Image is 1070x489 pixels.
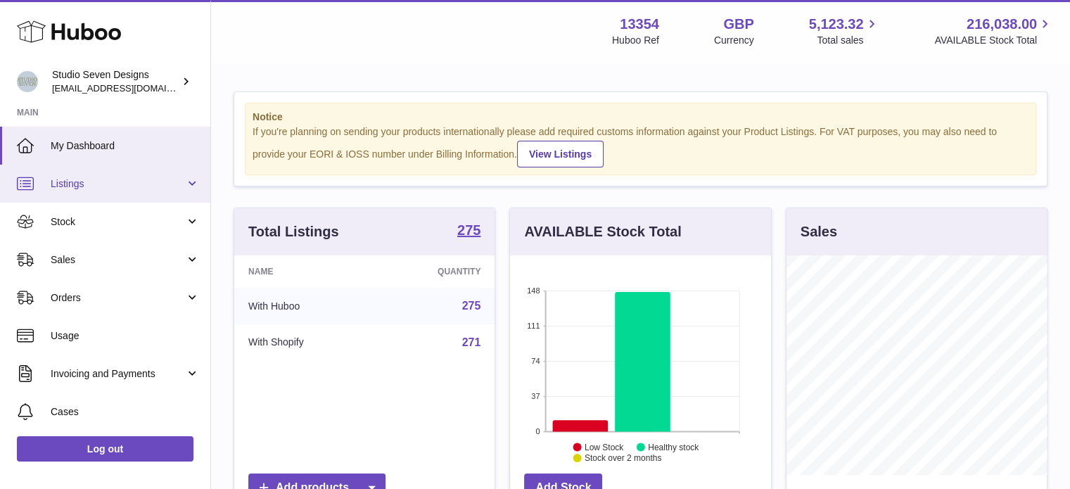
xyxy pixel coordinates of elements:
h3: Sales [801,222,837,241]
span: [EMAIL_ADDRESS][DOMAIN_NAME] [52,82,207,94]
span: AVAILABLE Stock Total [934,34,1053,47]
text: 111 [527,322,540,330]
td: With Shopify [234,324,375,361]
span: Usage [51,329,200,343]
text: Stock over 2 months [585,453,661,463]
a: 271 [462,336,481,348]
span: Cases [51,405,200,419]
img: internalAdmin-13354@internal.huboo.com [17,71,38,92]
strong: 275 [457,223,480,237]
span: 5,123.32 [809,15,864,34]
th: Quantity [375,255,495,288]
div: Currency [714,34,754,47]
span: Total sales [817,34,879,47]
strong: Notice [253,110,1028,124]
td: With Huboo [234,288,375,324]
span: Invoicing and Payments [51,367,185,381]
text: 0 [536,427,540,436]
text: 148 [527,286,540,295]
span: 216,038.00 [967,15,1037,34]
strong: 13354 [620,15,659,34]
strong: GBP [723,15,753,34]
a: 216,038.00 AVAILABLE Stock Total [934,15,1053,47]
span: Stock [51,215,185,229]
span: My Dashboard [51,139,200,153]
text: Low Stock [585,442,624,452]
a: 5,123.32 Total sales [809,15,880,47]
text: 74 [532,357,540,365]
span: Orders [51,291,185,305]
div: If you're planning on sending your products internationally please add required customs informati... [253,125,1028,167]
th: Name [234,255,375,288]
div: Huboo Ref [612,34,659,47]
text: 37 [532,392,540,400]
a: Log out [17,436,193,462]
text: Healthy stock [648,442,699,452]
a: 275 [457,223,480,240]
a: 275 [462,300,481,312]
span: Listings [51,177,185,191]
div: Studio Seven Designs [52,68,179,95]
h3: AVAILABLE Stock Total [524,222,681,241]
a: View Listings [517,141,604,167]
span: Sales [51,253,185,267]
h3: Total Listings [248,222,339,241]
